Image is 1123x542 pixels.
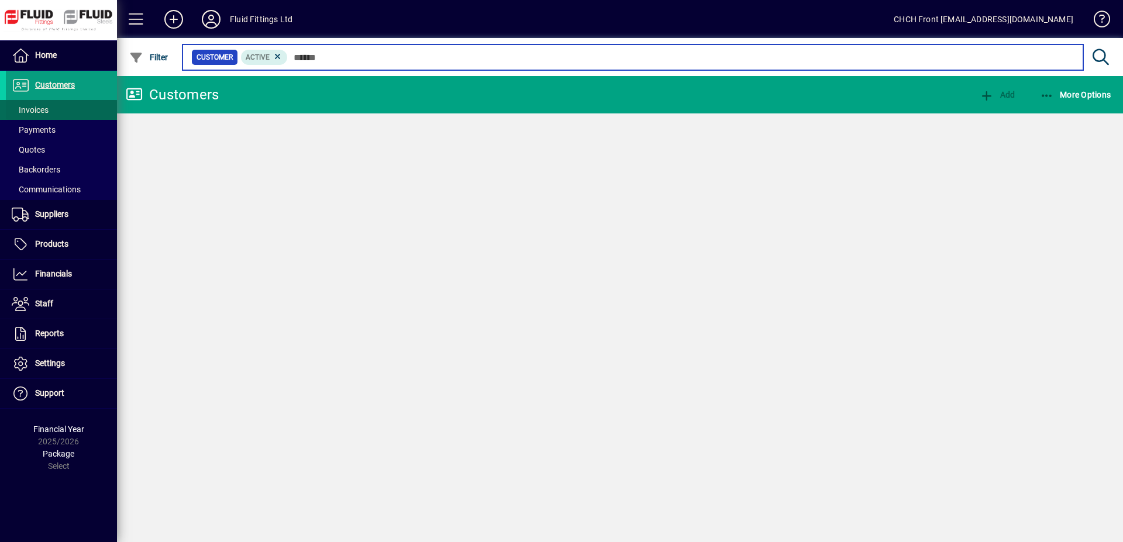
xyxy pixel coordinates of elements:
a: Financials [6,260,117,289]
span: Suppliers [35,209,68,219]
span: Quotes [12,145,45,154]
a: Settings [6,349,117,378]
button: Add [977,84,1018,105]
span: Package [43,449,74,458]
a: Reports [6,319,117,348]
button: More Options [1037,84,1114,105]
button: Filter [126,47,171,68]
span: Filter [129,53,168,62]
a: Communications [6,179,117,199]
mat-chip: Activation Status: Active [241,50,288,65]
span: Customer [197,51,233,63]
span: More Options [1040,90,1111,99]
a: Quotes [6,140,117,160]
span: Support [35,388,64,398]
span: Customers [35,80,75,89]
a: Backorders [6,160,117,179]
a: Knowledge Base [1085,2,1108,40]
a: Staff [6,289,117,319]
a: Home [6,41,117,70]
a: Payments [6,120,117,140]
span: Communications [12,185,81,194]
button: Add [155,9,192,30]
span: Products [35,239,68,248]
span: Backorders [12,165,60,174]
span: Financial Year [33,424,84,434]
span: Home [35,50,57,60]
span: Financials [35,269,72,278]
a: Invoices [6,100,117,120]
span: Settings [35,358,65,368]
a: Support [6,379,117,408]
div: CHCH Front [EMAIL_ADDRESS][DOMAIN_NAME] [894,10,1073,29]
div: Customers [126,85,219,104]
a: Suppliers [6,200,117,229]
span: Payments [12,125,56,134]
span: Add [980,90,1015,99]
button: Profile [192,9,230,30]
span: Invoices [12,105,49,115]
div: Fluid Fittings Ltd [230,10,292,29]
span: Staff [35,299,53,308]
span: Reports [35,329,64,338]
a: Products [6,230,117,259]
span: Active [246,53,270,61]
